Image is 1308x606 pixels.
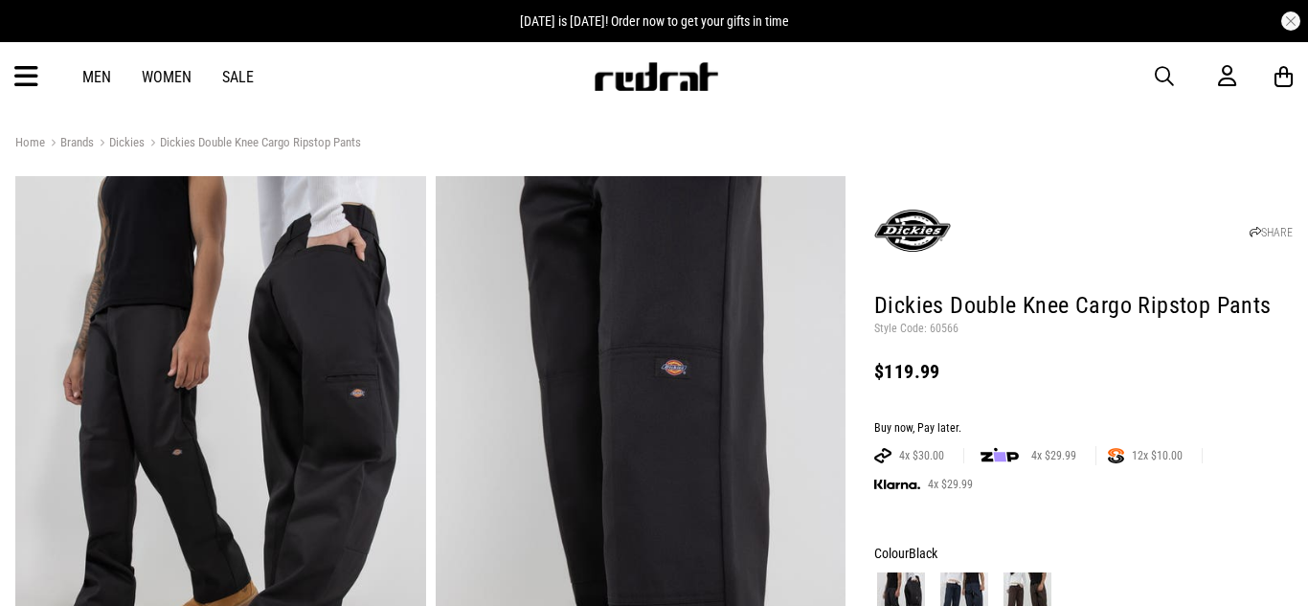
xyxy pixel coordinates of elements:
[920,477,981,492] span: 4x $29.99
[981,446,1019,465] img: zip
[142,68,192,86] a: Women
[909,546,937,561] span: Black
[1250,226,1293,239] a: SHARE
[520,13,789,29] span: [DATE] is [DATE]! Order now to get your gifts in time
[145,135,361,153] a: Dickies Double Knee Cargo Ripstop Pants
[891,448,952,463] span: 4x $30.00
[1124,448,1190,463] span: 12x $10.00
[82,68,111,86] a: Men
[874,480,920,490] img: KLARNA
[94,135,145,153] a: Dickies
[874,448,891,463] img: AFTERPAY
[1024,448,1084,463] span: 4x $29.99
[222,68,254,86] a: Sale
[593,62,719,91] img: Redrat logo
[874,421,1293,437] div: Buy now, Pay later.
[45,135,94,153] a: Brands
[15,135,45,149] a: Home
[874,192,951,269] img: Dickies
[874,291,1293,322] h1: Dickies Double Knee Cargo Ripstop Pants
[874,542,1293,565] div: Colour
[874,322,1293,337] p: Style Code: 60566
[1108,448,1124,463] img: SPLITPAY
[874,360,1293,383] div: $119.99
